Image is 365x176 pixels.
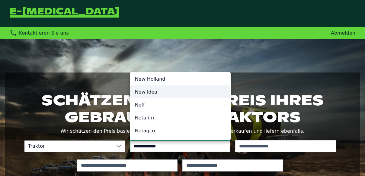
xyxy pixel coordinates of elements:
[24,140,113,152] span: Traktor
[331,30,355,36] a: Abmelden
[130,124,230,137] li: Netagco
[24,92,341,125] h1: Schätzen Sie den Preis Ihres gebrauchten Traktors
[10,7,119,20] a: Zurück zur Startseite
[130,85,230,98] li: New Idea
[24,127,341,135] p: Wir schätzen den Preis basierend auf umfangreichen Preisdaten. Wir verkaufen und liefern ebenfalls.
[10,29,69,36] div: Kontaktieren Sie uns
[130,73,230,85] li: New Holland
[130,137,230,150] li: Nettuno
[130,98,230,111] li: Neff
[19,30,69,36] span: Kontaktieren Sie uns
[130,111,230,124] li: Netafim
